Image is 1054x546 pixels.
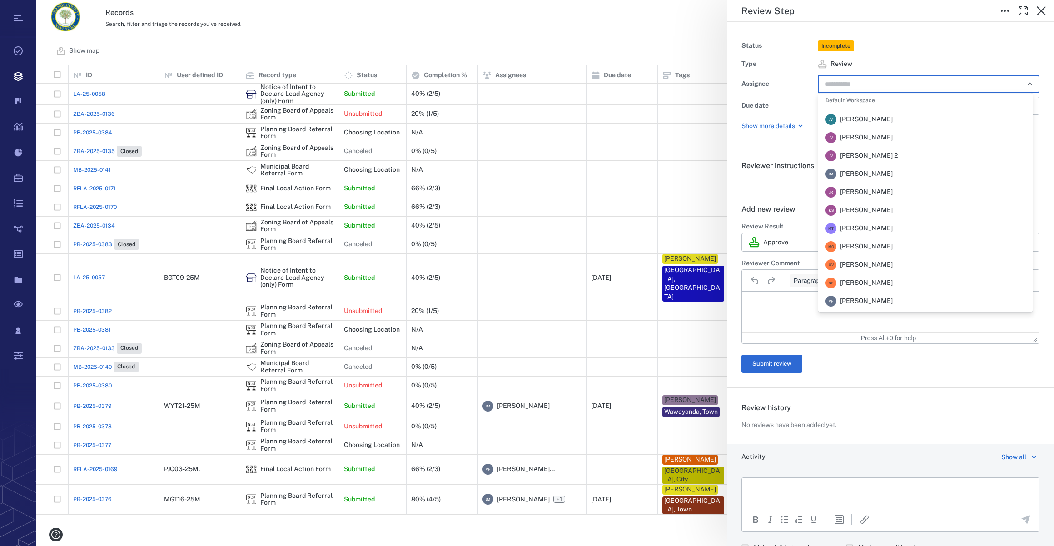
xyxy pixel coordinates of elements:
[840,133,893,142] span: [PERSON_NAME]
[840,115,893,124] span: [PERSON_NAME]
[741,204,1039,215] h6: Add new review
[741,58,814,70] div: Type
[840,169,893,179] span: [PERSON_NAME]
[840,188,893,197] span: [PERSON_NAME]
[825,223,836,234] div: M T
[825,150,836,161] div: J V
[830,60,852,69] span: Review
[741,5,795,17] h5: Review Step
[996,2,1014,20] button: Toggle to Edit Boxes
[741,160,1039,171] h6: Reviewer instructions
[763,238,788,247] p: Approve
[741,355,802,373] button: Submit review
[820,42,852,50] span: Incomplete
[741,402,1039,413] h6: Review history
[765,514,776,525] button: Italic
[1001,452,1026,462] div: Show all
[1033,334,1038,342] div: Press the Up and Down arrow keys to resize the editor.
[840,151,898,160] span: [PERSON_NAME] 2
[763,274,779,287] button: Redo
[840,278,893,288] span: [PERSON_NAME]
[741,452,766,462] h6: Activity
[742,292,1039,332] iframe: Rich Text Area
[742,478,1039,507] iframe: Rich Text Area
[741,179,743,188] span: .
[1032,2,1050,20] button: Close
[741,222,1039,231] h6: Review Result
[840,297,893,306] span: [PERSON_NAME]
[779,514,790,525] div: Bullet list
[794,277,838,284] span: Paragraph
[825,169,836,179] div: J M
[818,94,1033,107] li: Default Workspace
[794,514,805,525] div: Numbered list
[825,241,836,252] div: M O
[747,274,763,287] button: Undo
[825,278,836,288] div: S B
[1024,78,1036,90] button: Close
[741,259,1039,268] h6: Reviewer Comment
[859,514,870,525] button: Insert/edit link
[741,40,814,52] div: Status
[741,122,795,131] p: Show more details
[790,274,849,287] button: Block Paragraph
[840,224,893,233] span: [PERSON_NAME]
[825,259,836,270] div: O V
[840,260,893,269] span: [PERSON_NAME]
[750,514,761,525] button: Bold
[840,242,893,251] span: [PERSON_NAME]
[1014,2,1032,20] button: Toggle Fullscreen
[741,78,814,90] div: Assignee
[825,205,836,216] div: K S
[825,296,836,307] div: V F
[840,206,893,215] span: [PERSON_NAME]
[741,99,814,112] div: Due date
[20,6,39,15] span: Help
[825,114,836,125] div: J V
[741,421,836,430] p: No reviews have been added yet.
[841,334,936,342] div: Press Alt+0 for help
[1020,514,1031,525] button: Send the comment
[808,514,819,525] button: Underline
[825,132,836,143] div: J V
[834,514,845,525] button: Insert template
[825,187,836,198] div: J R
